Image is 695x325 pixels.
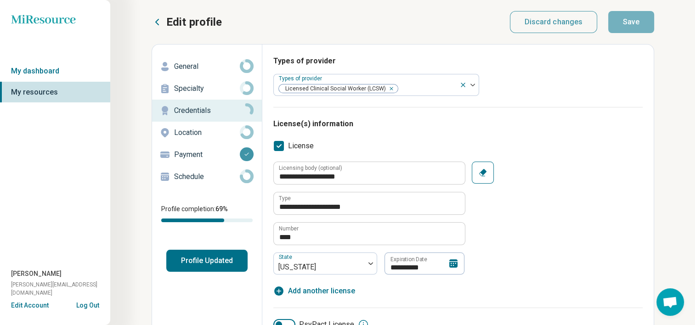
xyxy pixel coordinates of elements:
[174,171,240,182] p: Schedule
[279,226,299,231] label: Number
[152,100,262,122] a: Credentials
[174,127,240,138] p: Location
[279,75,324,82] label: Types of provider
[273,118,643,129] h3: License(s) information
[215,205,228,213] span: 69 %
[174,61,240,72] p: General
[288,140,314,151] span: License
[152,166,262,188] a: Schedule
[288,286,355,297] span: Add another license
[152,122,262,144] a: Location
[279,196,291,201] label: Type
[166,250,248,272] button: Profile Updated
[656,288,684,316] div: Open chat
[274,192,465,214] input: credential.licenses.0.name
[174,149,240,160] p: Payment
[273,286,355,297] button: Add another license
[11,301,49,310] button: Edit Account
[152,78,262,100] a: Specialty
[510,11,598,33] button: Discard changes
[279,165,342,171] label: Licensing body (optional)
[152,144,262,166] a: Payment
[152,56,262,78] a: General
[608,11,654,33] button: Save
[174,83,240,94] p: Specialty
[76,301,99,308] button: Log Out
[174,105,240,116] p: Credentials
[161,219,253,222] div: Profile completion
[166,15,222,29] p: Edit profile
[279,254,294,260] label: State
[152,199,262,228] div: Profile completion:
[152,15,222,29] button: Edit profile
[279,84,389,93] span: Licensed Clinical Social Worker (LCSW)
[11,280,110,297] span: [PERSON_NAME][EMAIL_ADDRESS][DOMAIN_NAME]
[273,56,643,67] h3: Types of provider
[11,269,62,279] span: [PERSON_NAME]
